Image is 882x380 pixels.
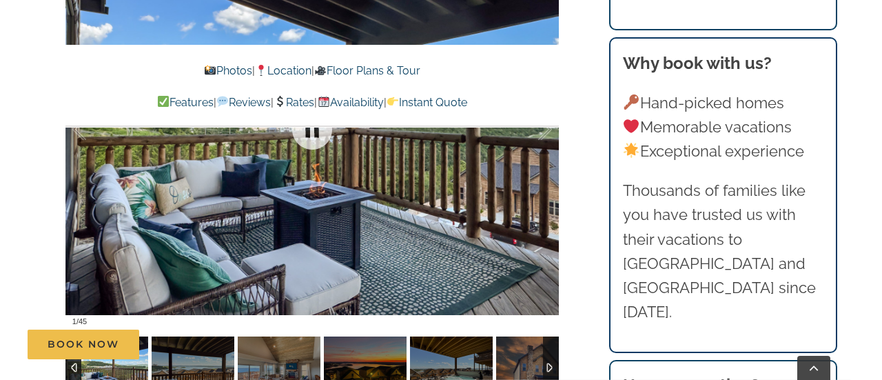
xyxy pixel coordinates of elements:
[48,339,119,350] span: Book Now
[387,96,398,107] img: 👉
[217,96,228,107] img: 💬
[65,94,559,112] p: | | | |
[203,64,252,77] a: Photos
[624,143,639,158] img: 🌟
[274,96,285,107] img: 💲
[28,330,139,359] a: Book Now
[157,96,214,109] a: Features
[318,96,329,107] img: 📆
[216,96,271,109] a: Reviews
[314,64,420,77] a: Floor Plans & Tour
[623,91,824,164] p: Hand-picked homes Memorable vacations Exceptional experience
[315,65,326,76] img: 🎥
[205,65,216,76] img: 📸
[623,51,824,76] h3: Why book with us?
[274,96,314,109] a: Rates
[256,65,267,76] img: 📍
[624,119,639,134] img: ❤️
[623,179,824,324] p: Thousands of families like you have trusted us with their vacations to [GEOGRAPHIC_DATA] and [GEO...
[255,64,311,77] a: Location
[65,62,559,80] p: | |
[317,96,383,109] a: Availability
[624,94,639,110] img: 🔑
[158,96,169,107] img: ✅
[387,96,467,109] a: Instant Quote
